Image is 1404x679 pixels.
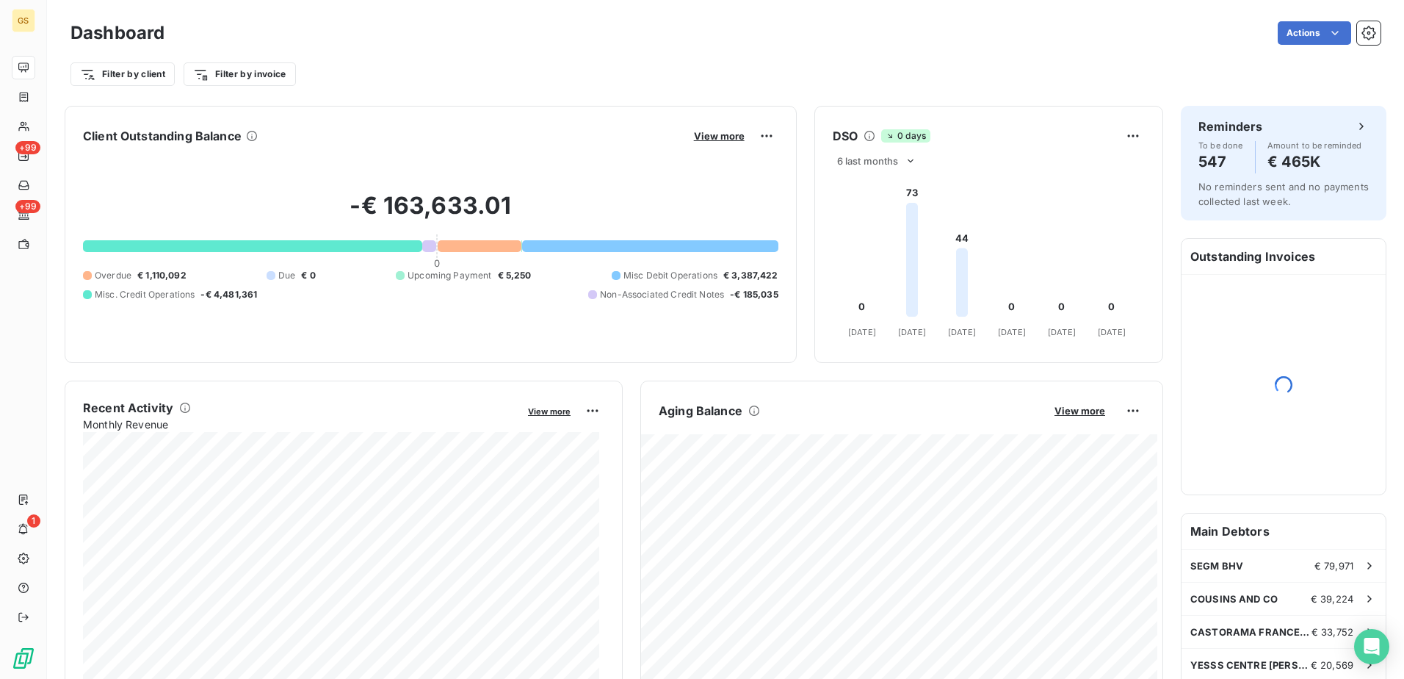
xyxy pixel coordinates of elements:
[83,417,518,432] span: Monthly Revenue
[881,129,930,143] span: 0 days
[524,404,575,417] button: View more
[1198,181,1369,207] span: No reminders sent and no payments collected last week.
[498,269,532,282] span: € 5,250
[659,402,742,420] h6: Aging Balance
[70,62,175,86] button: Filter by client
[948,327,976,337] tspan: [DATE]
[27,514,40,528] span: 1
[528,406,571,417] span: View more
[1098,327,1126,337] tspan: [DATE]
[1054,405,1105,417] span: View more
[1182,239,1386,274] h6: Outstanding Invoices
[83,191,778,235] h2: -€ 163,633.01
[301,269,315,282] span: € 0
[623,269,717,282] span: Misc Debit Operations
[690,129,749,143] button: View more
[694,130,745,142] span: View more
[1182,514,1386,549] h6: Main Debtors
[137,269,187,282] span: € 1,110,092
[95,269,131,282] span: Overdue
[200,288,257,301] span: -€ 4,481,361
[837,155,899,167] span: 6 last months
[1190,560,1243,572] span: SEGM BHV
[1050,404,1110,417] button: View more
[1198,141,1243,150] span: To be done
[434,257,440,269] span: 0
[723,269,778,282] span: € 3,387,422
[184,62,295,86] button: Filter by invoice
[1314,560,1353,572] span: € 79,971
[12,647,35,670] img: Logo LeanPay
[1198,118,1262,135] h6: Reminders
[15,141,40,154] span: +99
[1267,150,1362,173] h4: € 465K
[1190,593,1278,605] span: COUSINS AND CO
[83,127,242,145] h6: Client Outstanding Balance
[95,288,195,301] span: Misc. Credit Operations
[83,399,173,417] h6: Recent Activity
[600,288,724,301] span: Non-Associated Credit Notes
[12,203,35,226] a: +99
[1311,593,1353,605] span: € 39,224
[1190,626,1311,638] span: CASTORAMA FRANCE SAS
[898,327,926,337] tspan: [DATE]
[1198,150,1243,173] h4: 547
[1048,327,1076,337] tspan: [DATE]
[833,127,858,145] h6: DSO
[1190,659,1311,671] span: YESSS CENTRE [PERSON_NAME]
[998,327,1026,337] tspan: [DATE]
[15,200,40,213] span: +99
[1267,141,1362,150] span: Amount to be reminded
[408,269,491,282] span: Upcoming Payment
[848,327,876,337] tspan: [DATE]
[12,9,35,32] div: GS
[12,144,35,168] a: +99
[1354,629,1389,664] div: Open Intercom Messenger
[730,288,778,301] span: -€ 185,035
[1311,626,1353,638] span: € 33,752
[1311,659,1353,671] span: € 20,569
[278,269,295,282] span: Due
[70,20,164,46] h3: Dashboard
[1278,21,1351,45] button: Actions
